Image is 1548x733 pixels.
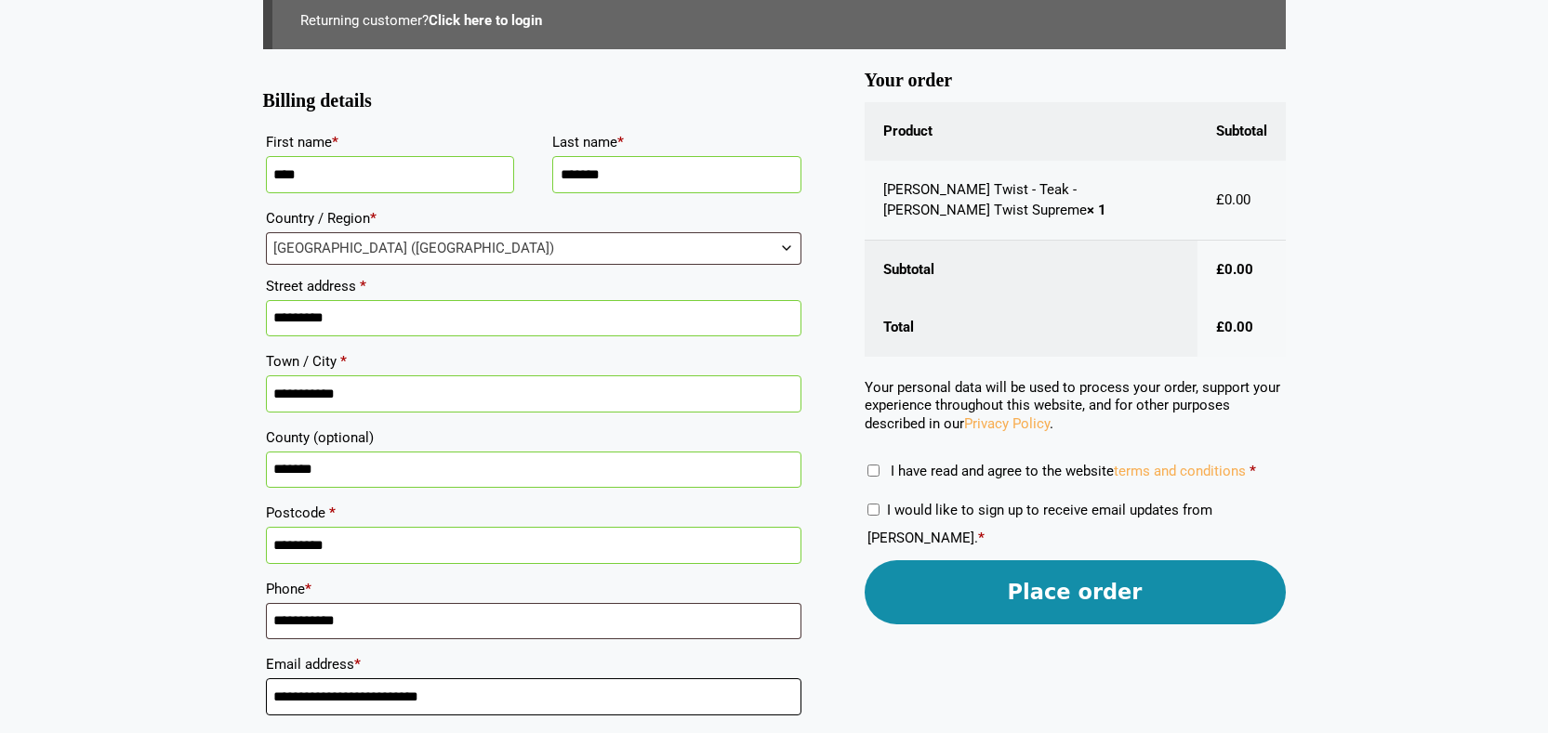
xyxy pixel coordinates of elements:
strong: × 1 [1087,202,1106,218]
a: Privacy Policy [964,415,1050,432]
label: Phone [266,575,801,603]
span: £ [1216,191,1224,208]
label: Town / City [266,347,801,375]
span: Country / Region [266,232,801,265]
a: Click here to login [429,12,542,29]
label: I would like to sign up to receive email updates from [PERSON_NAME]. [867,502,1212,546]
span: I have read and agree to the website [891,463,1246,479]
bdi: 0.00 [1216,191,1250,208]
abbr: required [1250,463,1256,479]
label: Postcode [266,499,801,527]
input: I would like to sign up to receive email updates from [PERSON_NAME]. [867,504,880,516]
th: Product [865,102,1197,161]
label: Email address [266,650,801,678]
input: I have read and agree to the websiteterms and conditions * [867,465,880,477]
a: terms and conditions [1114,463,1246,479]
th: Subtotal [1197,102,1286,161]
label: Country / Region [266,204,801,232]
span: (optional) [313,429,374,446]
label: County [266,424,801,452]
span: United Kingdom (UK) [267,233,800,264]
span: £ [1216,319,1224,335]
button: Place order [865,560,1286,624]
span: £ [1216,261,1224,278]
label: Street address [266,272,801,300]
bdi: 0.00 [1216,319,1253,335]
th: Subtotal [865,241,1197,299]
td: [PERSON_NAME] Twist - Teak - [PERSON_NAME] Twist Supreme [865,161,1197,241]
label: Last name [552,128,801,156]
h3: Your order [865,77,1286,85]
th: Total [865,298,1197,357]
bdi: 0.00 [1216,261,1253,278]
h3: Billing details [263,98,804,105]
p: Your personal data will be used to process your order, support your experience throughout this we... [865,379,1286,434]
label: First name [266,128,515,156]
